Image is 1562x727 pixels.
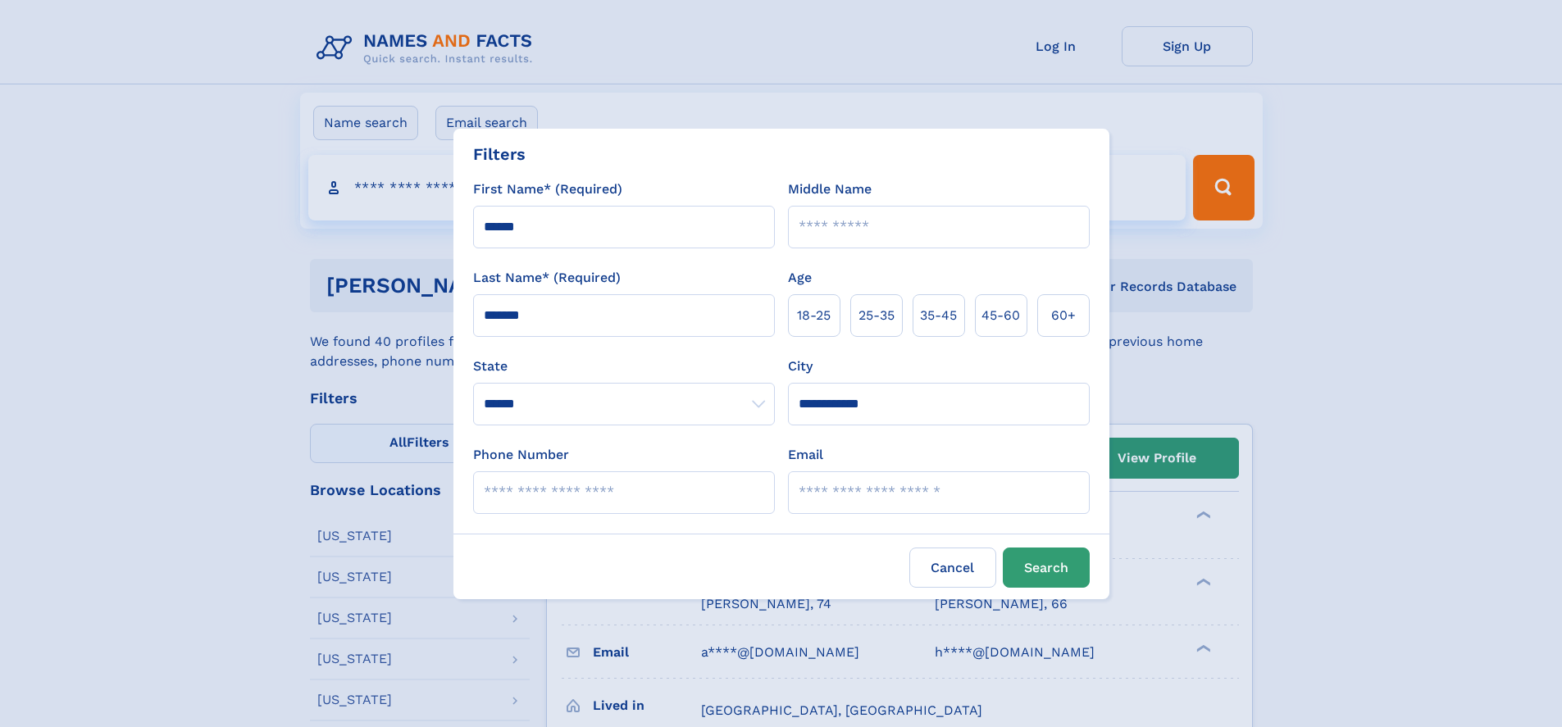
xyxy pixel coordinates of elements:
span: 18‑25 [797,306,831,325]
div: Filters [473,142,526,166]
span: 25‑35 [858,306,895,325]
label: Last Name* (Required) [473,268,621,288]
label: Phone Number [473,445,569,465]
label: City [788,357,813,376]
label: Email [788,445,823,465]
label: Cancel [909,548,996,588]
button: Search [1003,548,1090,588]
span: 45‑60 [981,306,1020,325]
label: Middle Name [788,179,872,199]
span: 35‑45 [920,306,957,325]
label: Age [788,268,812,288]
label: State [473,357,775,376]
span: 60+ [1051,306,1076,325]
label: First Name* (Required) [473,179,622,199]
